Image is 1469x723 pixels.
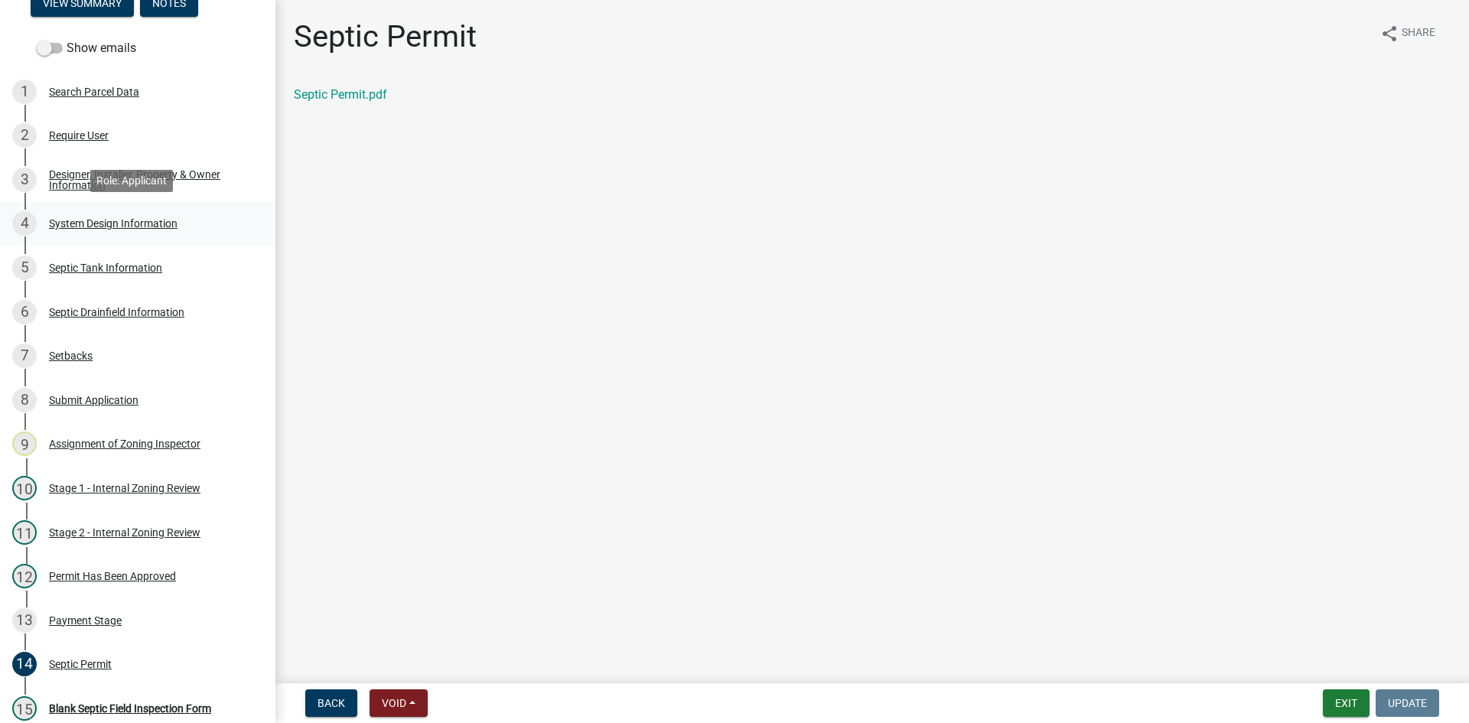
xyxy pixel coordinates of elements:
button: Exit [1323,689,1370,717]
div: 11 [12,520,37,545]
div: Permit Has Been Approved [49,571,176,581]
div: 3 [12,168,37,192]
div: 8 [12,388,37,412]
a: Septic Permit.pdf [294,87,387,102]
span: Back [318,697,345,709]
div: System Design Information [49,218,178,229]
button: Update [1376,689,1439,717]
div: Require User [49,130,109,141]
h1: Septic Permit [294,18,477,55]
div: 12 [12,564,37,588]
div: Submit Application [49,395,138,405]
div: 6 [12,300,37,324]
div: Septic Permit [49,659,112,669]
div: 5 [12,256,37,280]
span: Update [1388,697,1427,709]
label: Show emails [37,39,136,57]
div: 4 [12,211,37,236]
div: 2 [12,123,37,148]
button: Void [370,689,428,717]
div: 10 [12,476,37,500]
div: Designer, Installer, Property & Owner Information [49,169,251,191]
div: Role: Applicant [90,170,173,192]
button: Back [305,689,357,717]
div: 15 [12,696,37,721]
span: Void [382,697,406,709]
div: Stage 1 - Internal Zoning Review [49,483,200,493]
div: Payment Stage [49,615,122,626]
div: 14 [12,652,37,676]
div: Blank Septic Field Inspection Form [49,703,211,714]
i: share [1380,24,1399,43]
div: 9 [12,432,37,456]
div: Assignment of Zoning Inspector [49,438,200,449]
div: 13 [12,608,37,633]
div: Stage 2 - Internal Zoning Review [49,527,200,538]
span: Share [1402,24,1435,43]
button: shareShare [1368,18,1448,48]
div: Search Parcel Data [49,86,139,97]
div: Septic Tank Information [49,262,162,273]
div: Septic Drainfield Information [49,307,184,318]
div: 1 [12,80,37,104]
div: 7 [12,344,37,368]
div: Setbacks [49,350,93,361]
